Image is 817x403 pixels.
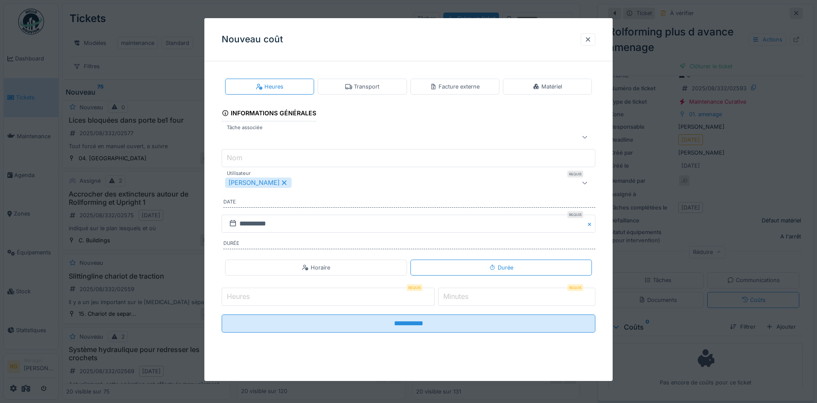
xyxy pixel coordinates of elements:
[302,263,330,272] div: Horaire
[225,170,252,177] label: Utilisateur
[489,263,513,272] div: Durée
[586,215,595,233] button: Close
[225,178,292,188] div: [PERSON_NAME]
[225,291,251,301] label: Heures
[430,83,480,91] div: Facture externe
[442,291,470,301] label: Minutes
[407,284,423,291] div: Requis
[222,34,283,45] h3: Nouveau coût
[225,152,244,163] label: Nom
[567,211,583,218] div: Requis
[345,83,379,91] div: Transport
[567,171,583,178] div: Requis
[567,284,583,291] div: Requis
[533,83,562,91] div: Matériel
[256,83,283,91] div: Heures
[225,124,264,131] label: Tâche associée
[223,240,596,249] label: Durée
[222,107,317,121] div: Informations générales
[223,198,596,208] label: Date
